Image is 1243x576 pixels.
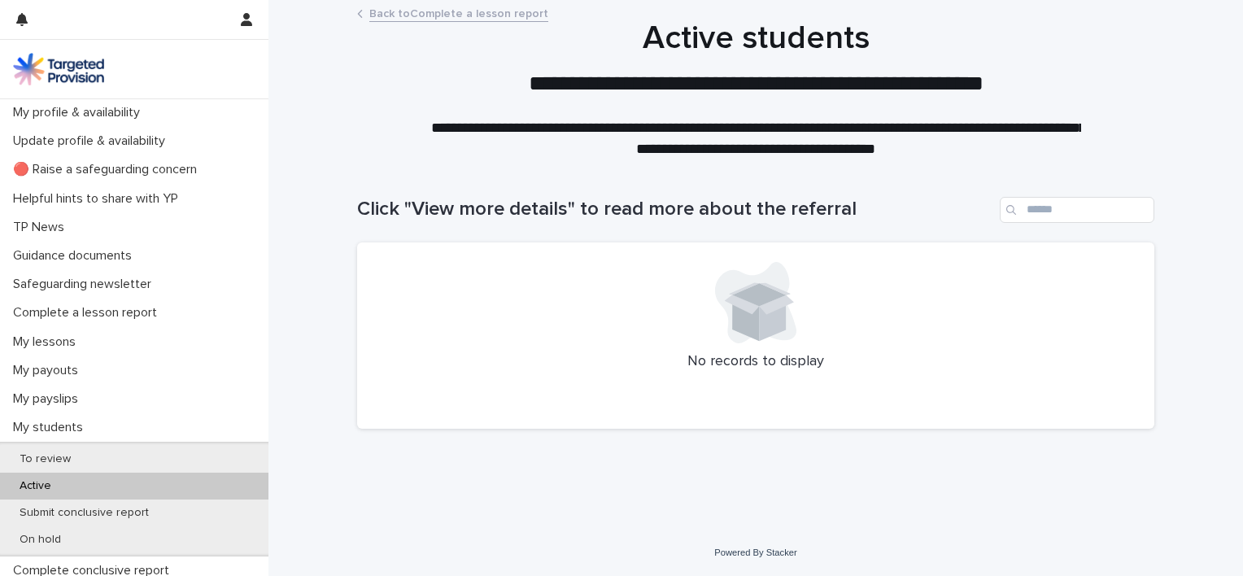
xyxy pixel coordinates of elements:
h1: Active students [357,19,1154,58]
p: No records to display [377,353,1135,371]
p: My payouts [7,363,91,378]
p: Submit conclusive report [7,506,162,520]
a: Back toComplete a lesson report [369,3,548,22]
p: TP News [7,220,77,235]
img: M5nRWzHhSzIhMunXDL62 [13,53,104,85]
p: Safeguarding newsletter [7,277,164,292]
p: Active [7,479,64,493]
h1: Click "View more details" to read more about the referral [357,198,993,221]
input: Search [1000,197,1154,223]
p: My students [7,420,96,435]
a: Powered By Stacker [714,548,796,557]
p: 🔴 Raise a safeguarding concern [7,162,210,177]
p: Guidance documents [7,248,145,264]
p: Helpful hints to share with YP [7,191,191,207]
p: My profile & availability [7,105,153,120]
p: On hold [7,533,74,547]
p: My lessons [7,334,89,350]
p: My payslips [7,391,91,407]
p: To review [7,452,84,466]
p: Update profile & availability [7,133,178,149]
p: Complete a lesson report [7,305,170,321]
